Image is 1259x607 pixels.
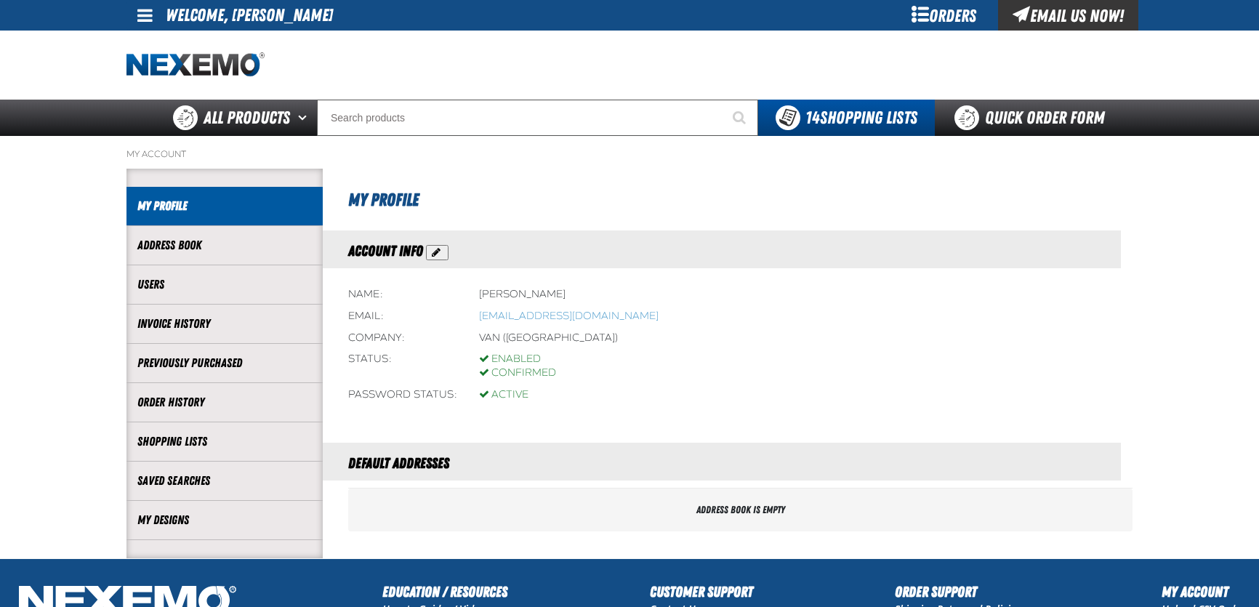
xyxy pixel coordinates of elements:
[479,288,566,302] div: [PERSON_NAME]
[137,355,312,371] a: Previously Purchased
[137,237,312,254] a: Address Book
[805,108,820,128] strong: 14
[137,394,312,411] a: Order History
[348,242,423,260] span: Account Info
[137,198,312,214] a: My Profile
[479,388,528,402] div: Active
[895,581,1020,603] h2: Order Support
[479,310,659,322] bdo: [EMAIL_ADDRESS][DOMAIN_NAME]
[348,489,1133,531] div: Address book is empty
[293,100,317,136] button: Open All Products pages
[382,581,507,603] h2: Education / Resources
[479,331,618,345] div: Van ([GEOGRAPHIC_DATA])
[348,331,457,345] div: Company
[126,52,265,78] a: Home
[650,581,753,603] h2: Customer Support
[137,473,312,489] a: Saved Searches
[126,148,1133,160] nav: Breadcrumbs
[722,100,758,136] button: Start Searching
[126,148,186,160] a: My Account
[426,245,449,260] button: Action Edit Account Information
[758,100,935,136] button: You have 14 Shopping Lists. Open to view details
[317,100,758,136] input: Search
[348,310,457,323] div: Email
[137,315,312,332] a: Invoice History
[348,353,457,380] div: Status
[348,388,457,402] div: Password status
[348,454,449,472] span: Default Addresses
[479,353,556,366] div: Enabled
[348,190,419,210] span: My Profile
[137,433,312,450] a: Shopping Lists
[935,100,1132,136] a: Quick Order Form
[204,105,290,131] span: All Products
[479,366,556,380] div: Confirmed
[479,310,659,322] a: Opens a default email client to write an email to dbatchelder@vtaig.com
[1162,581,1244,603] h2: My Account
[137,276,312,293] a: Users
[805,108,917,128] span: Shopping Lists
[137,512,312,528] a: My Designs
[126,52,265,78] img: Nexemo logo
[348,288,457,302] div: Name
